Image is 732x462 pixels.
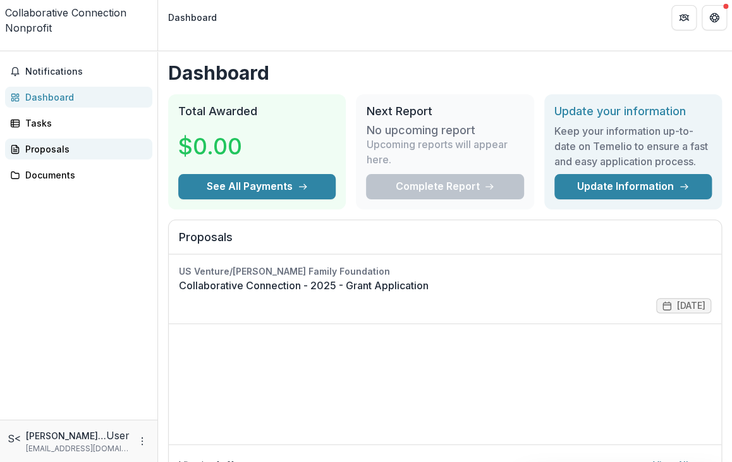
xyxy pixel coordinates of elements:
[179,278,711,293] a: Collaborative Connection - 2025 - Grant Application
[25,66,147,77] span: Notifications
[554,104,712,118] h2: Update your information
[5,139,152,159] a: Proposals
[671,5,697,30] button: Partners
[554,174,712,199] a: Update Information
[26,443,130,454] p: [EMAIL_ADDRESS][DOMAIN_NAME]
[25,91,142,104] div: Dashboard
[554,123,712,169] h3: Keep your information up-to-date on Temelio to ensure a fast and easy application process.
[168,61,722,84] h1: Dashboard
[8,431,21,446] div: Sara Brown <sebrown@winnebagocountywi.gov>
[178,104,336,118] h2: Total Awarded
[25,142,142,156] div: Proposals
[5,22,52,34] span: Nonprofit
[135,434,150,449] button: More
[25,168,142,182] div: Documents
[366,137,523,167] p: Upcoming reports will appear here.
[26,429,106,442] p: [PERSON_NAME] <[EMAIL_ADDRESS][DOMAIN_NAME]>
[5,113,152,134] a: Tasks
[178,129,242,163] h3: $0.00
[25,116,142,130] div: Tasks
[106,428,130,443] p: User
[702,5,727,30] button: Get Help
[366,104,523,118] h2: Next Report
[179,230,711,254] h2: Proposals
[5,5,152,20] div: Collaborative Connection
[178,174,336,199] button: See All Payments
[5,61,152,82] button: Notifications
[5,165,152,185] a: Documents
[366,123,475,137] h3: No upcoming report
[168,11,217,24] div: Dashboard
[5,87,152,108] a: Dashboard
[163,8,222,27] nav: breadcrumb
